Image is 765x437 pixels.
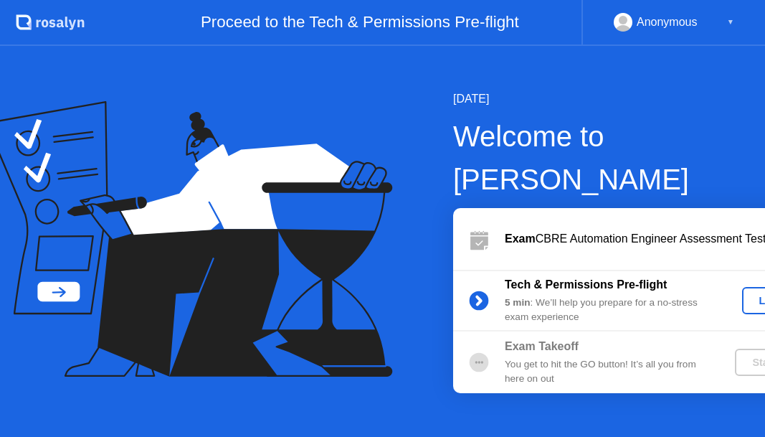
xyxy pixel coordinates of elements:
[505,297,531,308] b: 5 min
[505,357,711,387] div: You get to hit the GO button! It’s all you from here on out
[637,13,698,32] div: Anonymous
[727,13,734,32] div: ▼
[505,340,579,352] b: Exam Takeoff
[505,278,667,291] b: Tech & Permissions Pre-flight
[505,232,536,245] b: Exam
[505,296,711,325] div: : We’ll help you prepare for a no-stress exam experience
